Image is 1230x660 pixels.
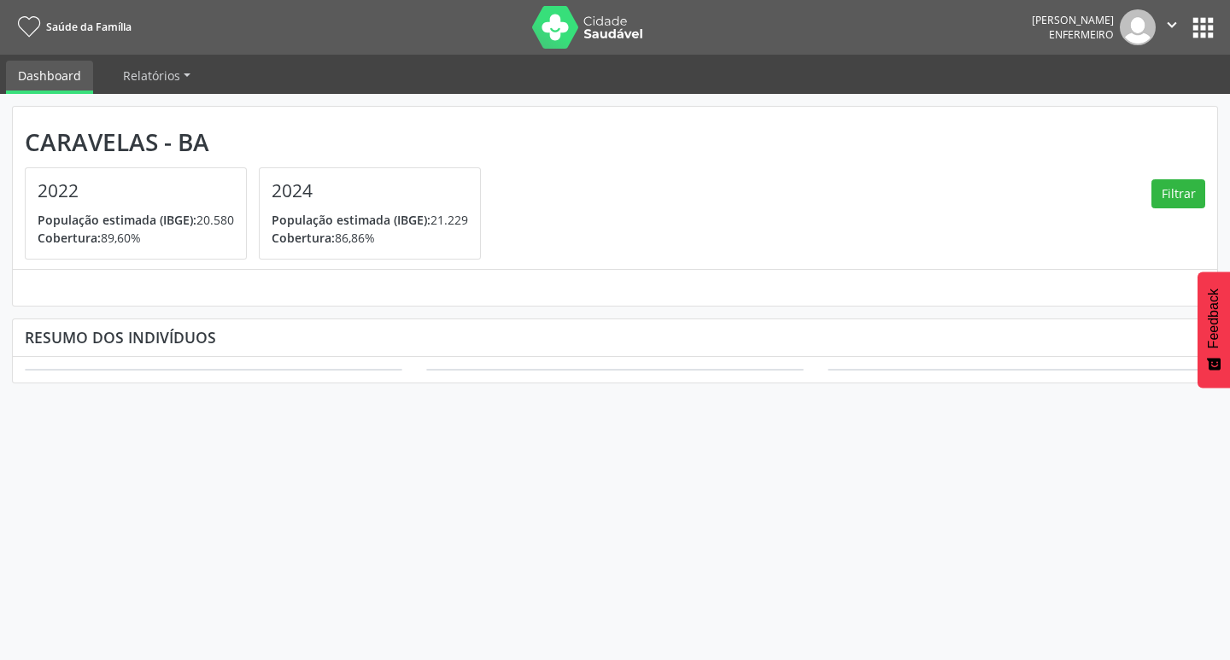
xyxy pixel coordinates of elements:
button: apps [1188,13,1218,43]
span: Cobertura: [38,230,101,246]
span: Saúde da Família [46,20,132,34]
span: Feedback [1206,289,1221,348]
div: [PERSON_NAME] [1032,13,1114,27]
span: População estimada (IBGE): [272,212,430,228]
i:  [1163,15,1181,34]
button: Filtrar [1151,179,1205,208]
img: img [1120,9,1156,45]
h4: 2024 [272,180,468,202]
a: Dashboard [6,61,93,94]
div: Caravelas - BA [25,128,493,156]
span: Relatórios [123,67,180,84]
span: Enfermeiro [1049,27,1114,42]
p: 20.580 [38,211,234,229]
p: 86,86% [272,229,468,247]
button: Feedback - Mostrar pesquisa [1198,272,1230,388]
span: Cobertura: [272,230,335,246]
p: 21.229 [272,211,468,229]
h4: 2022 [38,180,234,202]
span: População estimada (IBGE): [38,212,196,228]
a: Relatórios [111,61,202,91]
div: Resumo dos indivíduos [25,328,1205,347]
p: 89,60% [38,229,234,247]
button:  [1156,9,1188,45]
a: Saúde da Família [12,13,132,41]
